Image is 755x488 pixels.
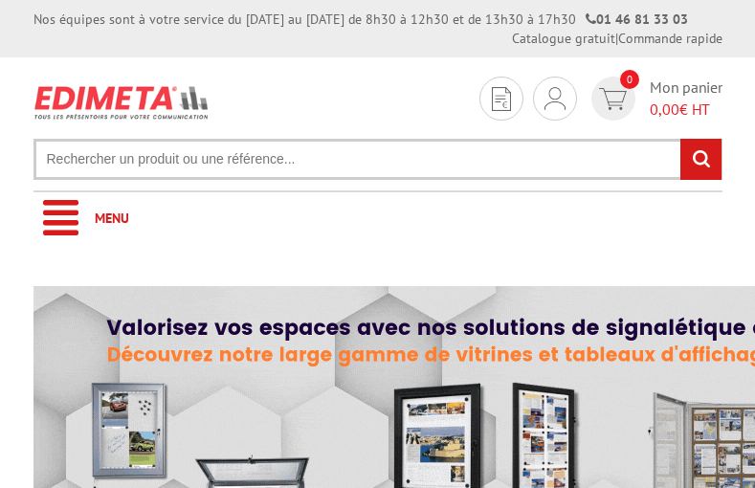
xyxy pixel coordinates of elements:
div: | [512,29,722,48]
span: 0,00 [650,100,679,119]
span: Menu [95,210,129,227]
span: € HT [650,99,722,121]
strong: 01 46 81 33 03 [586,11,688,28]
img: Présentoir, panneau, stand - Edimeta - PLV, affichage, mobilier bureau, entreprise [33,77,211,128]
input: rechercher [680,139,722,180]
a: Menu [33,192,722,245]
img: devis rapide [599,88,627,110]
span: Mon panier [650,77,722,121]
input: Rechercher un produit ou une référence... [33,139,722,180]
div: Nos équipes sont à votre service du [DATE] au [DATE] de 8h30 à 12h30 et de 13h30 à 17h30 [33,10,688,29]
img: devis rapide [544,87,566,110]
span: 0 [620,70,639,89]
a: Commande rapide [618,30,722,47]
a: Catalogue gratuit [512,30,615,47]
img: devis rapide [492,87,511,111]
a: devis rapide 0 Mon panier 0,00€ HT [587,77,722,121]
